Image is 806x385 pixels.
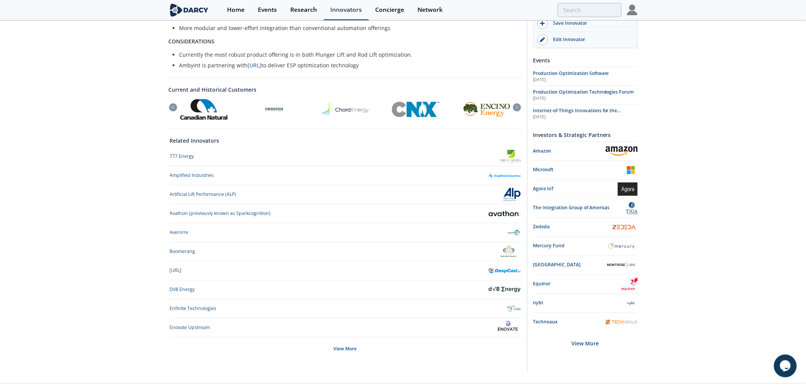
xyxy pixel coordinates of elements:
[558,3,622,17] input: Advanced Search
[170,286,195,293] div: DV8 Energy
[533,332,638,356] div: View More
[417,7,443,13] div: Network
[533,70,638,83] a: Production Optimization Software [DATE]
[180,99,227,120] img: Canadian Natural Resources Limited
[170,245,521,258] a: Boomerang Boomerang
[170,188,521,201] a: Artificial Lift Performance (ALP) Artificial Lift Performance (ALP)
[507,302,521,315] img: Enfinite Technologies
[533,183,638,196] a: Agora IoT Agora IoT
[533,89,638,102] a: Production Optimization Technologies Forum [DATE]
[321,103,369,116] img: Chord Energy
[611,221,638,234] img: Zededa
[489,268,521,273] img: DeepCast.ai
[170,172,214,179] div: Amplified Industries
[533,221,638,234] a: Zededa Zededa
[375,7,404,13] div: Concierge
[533,114,638,120] div: [DATE]
[533,224,611,231] div: Zededa
[170,302,521,315] a: Enfinite Technologies Enfinite Technologies
[330,7,362,13] div: Innovators
[533,278,638,291] a: Equinor Equinor
[533,145,638,158] a: Amazon Amazon
[463,102,510,117] img: Encino Energy
[507,226,521,239] img: Avenirre
[170,337,521,360] div: View More
[533,107,638,120] a: Internet-of-Things Innovations for the Upstream Industrial Sector Forum [DATE]
[606,146,638,156] img: Amazon
[606,241,638,251] img: Mercury Fund
[618,183,638,196] img: Agora IoT
[489,211,521,216] img: Avathon (previously known as Sparkcognition)
[533,70,609,76] span: Production Optimization Software
[533,297,638,310] a: nybl nybl
[533,243,606,250] div: Mercury Fund
[248,62,261,69] a: [URL]
[533,240,638,253] a: Mercury Fund Mercury Fund
[168,3,210,17] img: logo-wide.svg
[170,267,182,274] div: [URL]
[533,262,606,269] div: [GEOGRAPHIC_DATA]
[170,226,521,239] a: Avenirre Avenirre
[170,305,217,312] div: Enfinite Technologies
[533,54,638,67] div: Events
[606,320,638,325] img: Techneaux
[533,16,637,32] button: Save Innovator
[500,150,521,163] img: 777 Energy
[533,319,606,326] div: Techneaux
[533,167,624,173] div: Microsoft
[179,24,517,32] li: More modular and lower-effort integration than conventional automation offerings
[533,259,638,272] a: [GEOGRAPHIC_DATA] Montrose Lane
[170,169,521,182] a: Amplified Industries Amplified Industries
[533,186,618,192] div: Agora IoT
[264,99,285,120] img: Cenovus Energy
[179,61,517,69] li: Ambyint is partnering with to deliver ESP optimization technology
[170,321,521,334] a: Enovate Upstream Enovate Upstream
[533,32,637,48] a: Edit Innovator
[533,202,638,215] a: The Integration Group of Americas The Integration Group of Americas
[624,297,638,310] img: nybl
[170,283,521,296] a: DV8 Energy DV8 Energy
[168,38,214,45] strong: CONSIDERATIONS
[622,278,638,291] img: Equinor
[533,316,638,329] a: Techneaux Techneaux
[627,5,638,15] img: Profile
[168,86,522,94] a: Current and Historical Customers
[548,20,633,27] div: Save Innovator
[533,281,622,288] div: Equinor
[170,210,271,217] div: Avathon (previously known as Sparkcognition)
[170,191,237,198] div: Artificial Lift Performance (ALP)
[179,51,517,59] li: Currently the most robust product offering is in both Plunger Lift and Rod Lift optimization.
[533,77,638,83] div: [DATE]
[533,107,621,121] span: Internet-of-Things Innovations for the Upstream Industrial Sector Forum
[489,287,521,292] img: DV8 Energy
[498,245,521,258] img: Boomerang
[170,150,521,163] a: 777 Energy 777 Energy
[170,137,219,145] a: Related Innovators
[533,128,638,142] div: Investors & Strategic Partners
[170,229,189,236] div: Avenirre
[392,102,439,117] img: CNX Resources
[170,153,194,160] div: 777 Energy
[170,207,521,220] a: Avathon (previously known as Sparkcognition) Avathon (previously known as Sparkcognition)
[504,188,521,201] img: Artificial Lift Performance (ALP)
[533,148,606,154] div: Amazon
[290,7,317,13] div: Research
[548,36,633,43] div: Edit Innovator
[170,264,521,277] a: [URL] DeepCast.ai
[774,355,798,377] iframe: chat widget
[533,205,626,212] div: The Integration Group of Americas
[606,261,638,270] img: Montrose Lane
[624,164,638,177] img: Microsoft
[258,7,277,13] div: Events
[533,300,624,307] div: nybl
[533,164,638,177] a: Microsoft Microsoft
[489,173,521,178] img: Amplified Industries
[533,95,638,102] div: [DATE]
[227,7,245,13] div: Home
[495,321,521,334] img: Enovate Upstream
[533,89,634,95] span: Production Optimization Technologies Forum
[170,248,195,255] div: Boomerang
[626,202,638,215] img: The Integration Group of Americas
[170,324,210,331] div: Enovate Upstream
